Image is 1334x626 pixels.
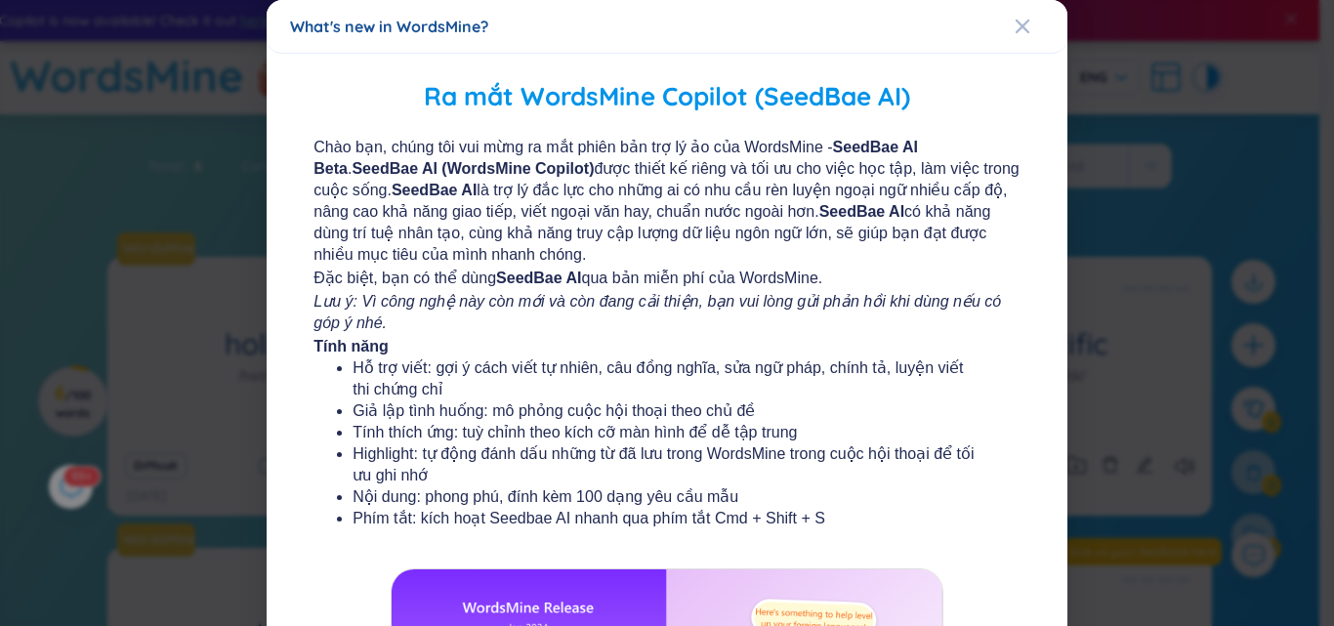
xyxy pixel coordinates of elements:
b: Tính năng [314,338,389,355]
span: Đặc biệt, bạn có thể dùng qua bản miễn phí của WordsMine. [314,268,1021,289]
b: SeedBae AI [392,182,477,198]
b: SeedBae AI (WordsMine Copilot) [353,160,595,177]
li: Highlight: tự động đánh dấu những từ đã lưu trong WordsMine trong cuộc hội thoại để tối ưu ghi nhớ [354,443,981,486]
li: Giả lập tình huống: mô phỏng cuộc hội thoại theo chủ đề [354,400,981,422]
b: SeedBae AI Beta [314,139,919,177]
b: SeedBae AI [496,270,581,286]
b: SeedBae AI [819,203,904,220]
li: Phím tắt: kích hoạt Seedbae AI nhanh qua phím tắt Cmd + Shift + S [354,508,981,529]
li: Hỗ trợ viết: gợi ý cách viết tự nhiên, câu đồng nghĩa, sửa ngữ pháp, chính tả, luyện viết thi chứ... [354,357,981,400]
li: Tính thích ứng: tuỳ chỉnh theo kích cỡ màn hình để dễ tập trung [354,422,981,443]
li: Nội dung: phong phú, đính kèm 100 dạng yêu cầu mẫu [354,486,981,508]
h2: Ra mắt WordsMine Copilot (SeedBae AI) [295,77,1040,117]
i: Lưu ý: Vì công nghệ này còn mới và còn đang cải thiện, bạn vui lòng gửi phản hồi khi dùng nếu có ... [314,293,1002,331]
span: Chào bạn, chúng tôi vui mừng ra mắt phiên bản trợ lý ảo của WordsMine - . được thiết kế riêng và ... [314,137,1021,266]
div: What's new in WordsMine? [290,16,1044,37]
